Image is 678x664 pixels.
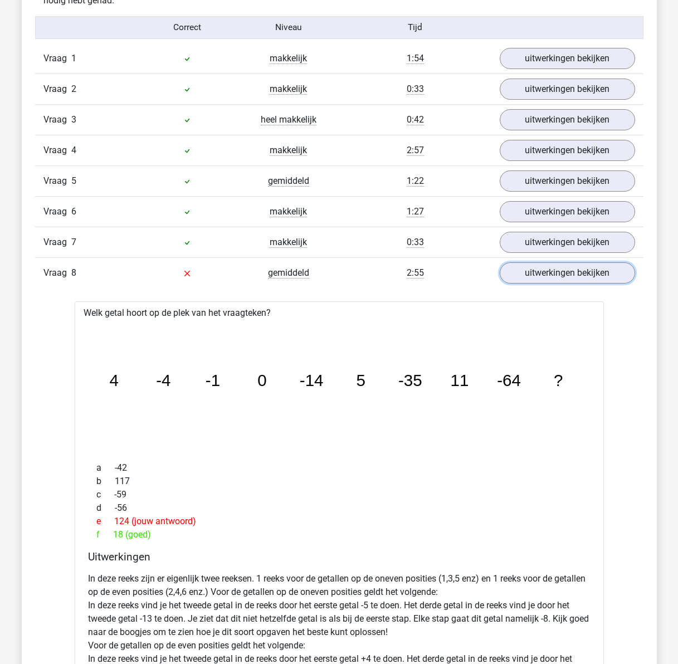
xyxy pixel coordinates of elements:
tspan: -14 [299,371,323,389]
span: 1:22 [407,175,424,187]
a: uitwerkingen bekijken [500,170,635,192]
span: 1 [71,53,76,64]
h4: Uitwerkingen [88,550,591,563]
div: 124 (jouw antwoord) [88,515,591,528]
div: -56 [88,501,591,515]
span: 1:54 [407,53,424,64]
span: 2 [71,84,76,94]
span: gemiddeld [268,175,309,187]
span: c [96,488,114,501]
span: Vraag [43,113,71,126]
span: Vraag [43,52,71,65]
tspan: -1 [205,371,220,389]
span: gemiddeld [268,267,309,279]
div: Tijd [339,21,491,34]
span: heel makkelijk [261,114,316,125]
div: Correct [136,21,238,34]
span: e [96,515,114,528]
a: uitwerkingen bekijken [500,48,635,69]
tspan: -4 [156,371,170,389]
span: Vraag [43,144,71,157]
span: 2:55 [407,267,424,279]
tspan: 4 [109,371,118,389]
span: Vraag [43,174,71,188]
span: Vraag [43,266,71,280]
span: d [96,501,115,515]
span: makkelijk [270,84,307,95]
tspan: ? [553,371,562,389]
span: b [96,475,115,488]
tspan: 0 [257,371,266,389]
tspan: -35 [398,371,422,389]
a: uitwerkingen bekijken [500,262,635,284]
span: makkelijk [270,145,307,156]
a: uitwerkingen bekijken [500,140,635,161]
span: 5 [71,175,76,186]
span: f [96,528,113,541]
span: 0:33 [407,237,424,248]
tspan: 11 [450,371,469,389]
span: Vraag [43,236,71,249]
div: Niveau [238,21,339,34]
span: makkelijk [270,53,307,64]
span: 6 [71,206,76,217]
div: 18 (goed) [88,528,591,541]
span: 7 [71,237,76,247]
span: 8 [71,267,76,278]
span: 2:57 [407,145,424,156]
span: Vraag [43,205,71,218]
tspan: 5 [356,371,365,389]
span: 4 [71,145,76,155]
span: 0:33 [407,84,424,95]
span: 3 [71,114,76,125]
span: 0:42 [407,114,424,125]
span: a [96,461,115,475]
a: uitwerkingen bekijken [500,232,635,253]
span: makkelijk [270,237,307,248]
div: -59 [88,488,591,501]
div: 117 [88,475,591,488]
div: -42 [88,461,591,475]
a: uitwerkingen bekijken [500,79,635,100]
span: 1:27 [407,206,424,217]
tspan: -64 [497,371,521,389]
a: uitwerkingen bekijken [500,201,635,222]
span: Vraag [43,82,71,96]
span: makkelijk [270,206,307,217]
a: uitwerkingen bekijken [500,109,635,130]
